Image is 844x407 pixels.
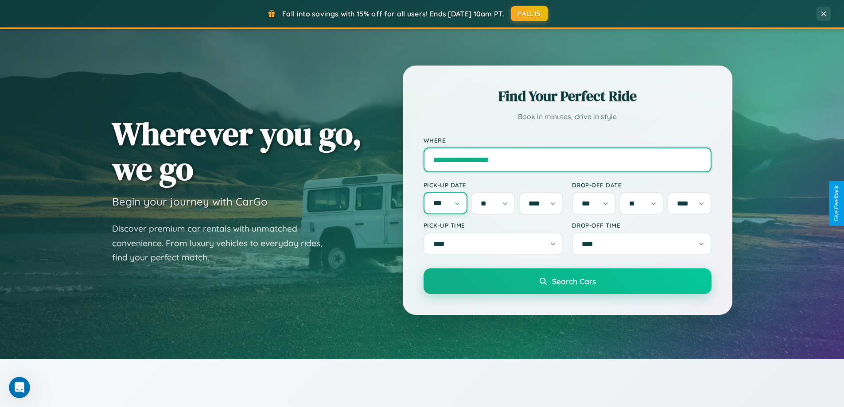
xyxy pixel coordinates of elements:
[424,221,563,229] label: Pick-up Time
[511,6,548,21] button: FALL15
[424,136,712,144] label: Where
[9,377,30,398] iframe: Intercom live chat
[112,195,268,208] h3: Begin your journey with CarGo
[572,221,712,229] label: Drop-off Time
[552,276,596,286] span: Search Cars
[833,186,840,221] div: Give Feedback
[112,116,362,186] h1: Wherever you go, we go
[424,268,712,294] button: Search Cars
[424,181,563,189] label: Pick-up Date
[282,9,504,18] span: Fall into savings with 15% off for all users! Ends [DATE] 10am PT.
[112,221,334,265] p: Discover premium car rentals with unmatched convenience. From luxury vehicles to everyday rides, ...
[424,86,712,106] h2: Find Your Perfect Ride
[572,181,712,189] label: Drop-off Date
[424,110,712,123] p: Book in minutes, drive in style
